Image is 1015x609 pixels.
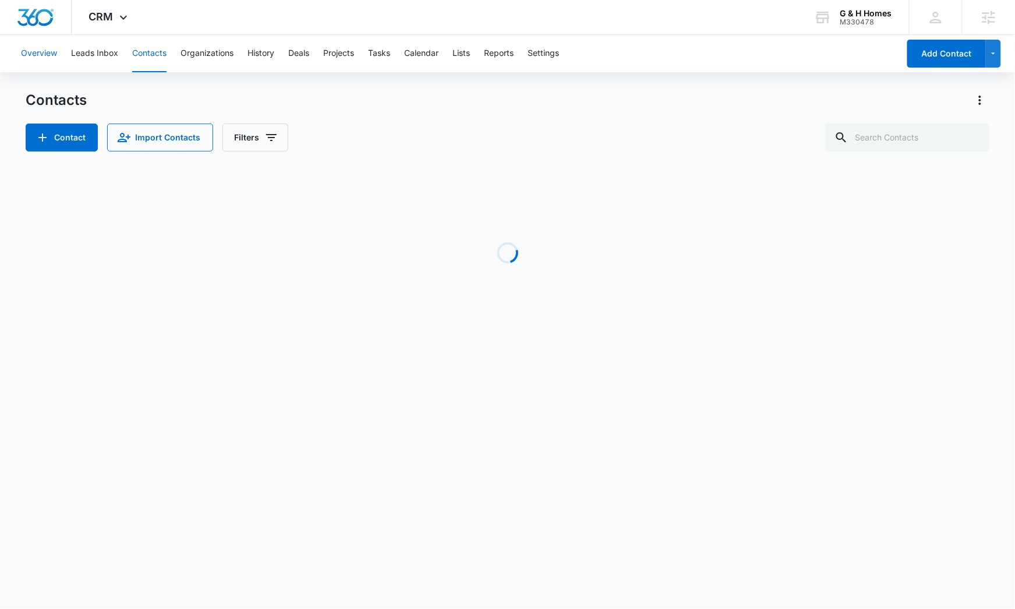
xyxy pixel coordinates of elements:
[323,35,354,72] button: Projects
[404,35,438,72] button: Calendar
[21,35,57,72] button: Overview
[26,91,87,109] h1: Contacts
[288,35,309,72] button: Deals
[528,35,559,72] button: Settings
[907,40,986,68] button: Add Contact
[368,35,390,72] button: Tasks
[484,35,514,72] button: Reports
[971,91,989,110] button: Actions
[26,124,98,152] button: Add Contact
[247,35,274,72] button: History
[222,124,288,152] button: Filters
[840,9,892,18] div: account name
[132,35,167,72] button: Contacts
[452,35,470,72] button: Lists
[71,35,118,72] button: Leads Inbox
[181,35,234,72] button: Organizations
[840,18,892,26] div: account id
[89,10,114,23] span: CRM
[107,124,213,152] button: Import Contacts
[825,124,989,152] input: Search Contacts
